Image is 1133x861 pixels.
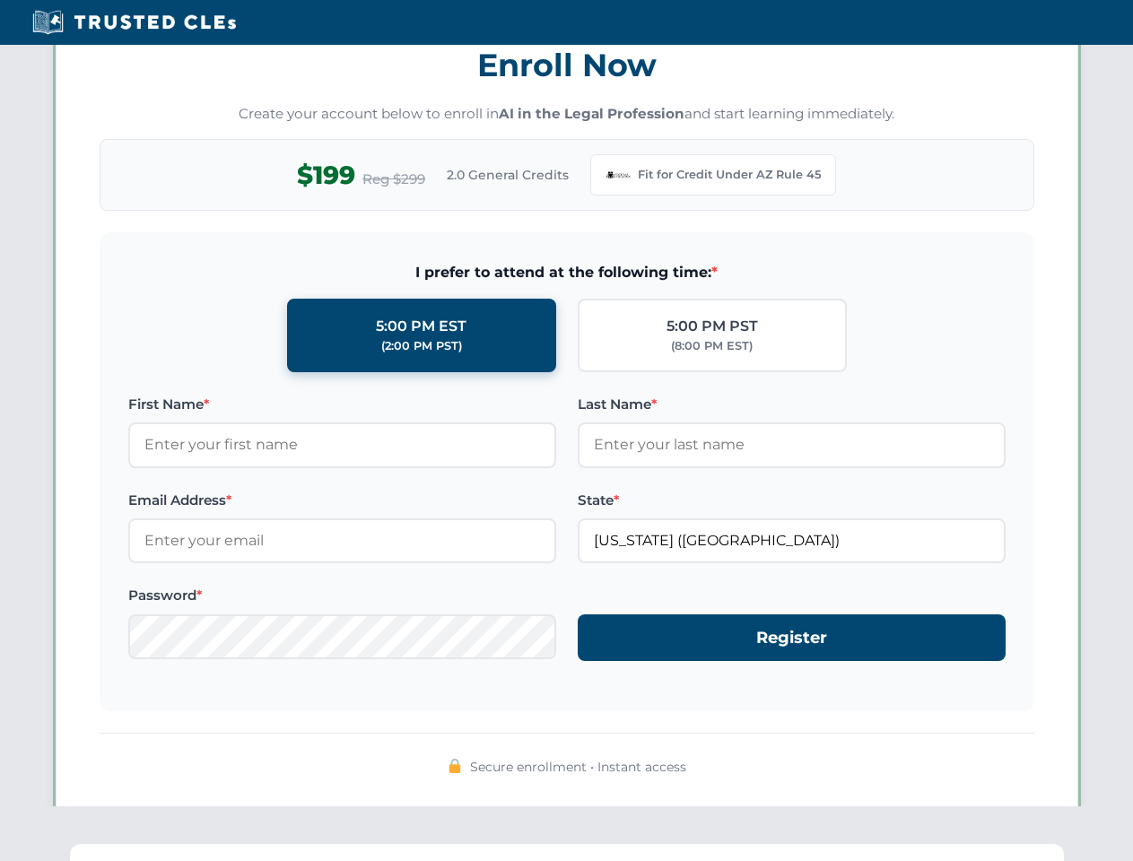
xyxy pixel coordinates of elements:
[499,105,684,122] strong: AI in the Legal Profession
[100,37,1034,93] h3: Enroll Now
[470,757,686,777] span: Secure enrollment • Instant access
[100,104,1034,125] p: Create your account below to enroll in and start learning immediately.
[606,162,631,187] img: Arizona Bar
[578,518,1006,563] input: Arizona (AZ)
[376,315,466,338] div: 5:00 PM EST
[638,166,821,184] span: Fit for Credit Under AZ Rule 45
[128,422,556,467] input: Enter your first name
[128,518,556,563] input: Enter your email
[128,261,1006,284] span: I prefer to attend at the following time:
[128,394,556,415] label: First Name
[447,165,569,185] span: 2.0 General Credits
[671,337,753,355] div: (8:00 PM EST)
[578,614,1006,662] button: Register
[578,394,1006,415] label: Last Name
[448,759,462,773] img: 🔒
[381,337,462,355] div: (2:00 PM PST)
[667,315,758,338] div: 5:00 PM PST
[578,422,1006,467] input: Enter your last name
[27,9,241,36] img: Trusted CLEs
[578,490,1006,511] label: State
[362,169,425,190] span: Reg $299
[128,490,556,511] label: Email Address
[297,155,355,196] span: $199
[128,585,556,606] label: Password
